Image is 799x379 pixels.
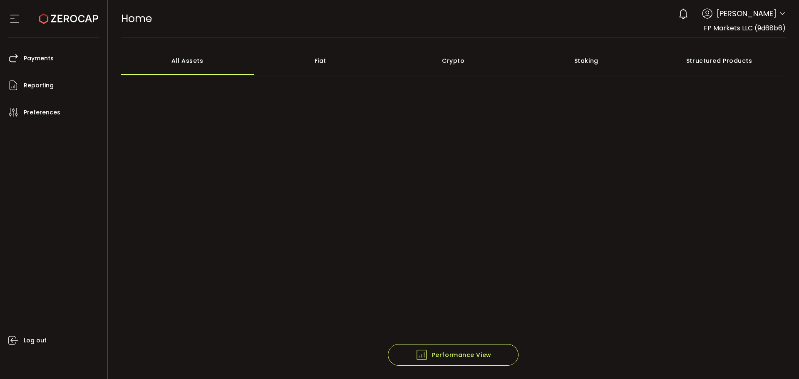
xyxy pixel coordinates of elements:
[520,46,653,75] div: Staking
[254,46,387,75] div: Fiat
[415,349,491,361] span: Performance View
[121,11,152,26] span: Home
[24,107,60,119] span: Preferences
[757,339,799,379] iframe: Chat Widget
[717,8,777,19] span: [PERSON_NAME]
[121,46,254,75] div: All Assets
[24,79,54,92] span: Reporting
[653,46,786,75] div: Structured Products
[704,23,786,33] span: FP Markets LLC (9d68b6)
[24,334,47,347] span: Log out
[388,344,519,366] button: Performance View
[387,46,520,75] div: Crypto
[24,52,54,64] span: Payments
